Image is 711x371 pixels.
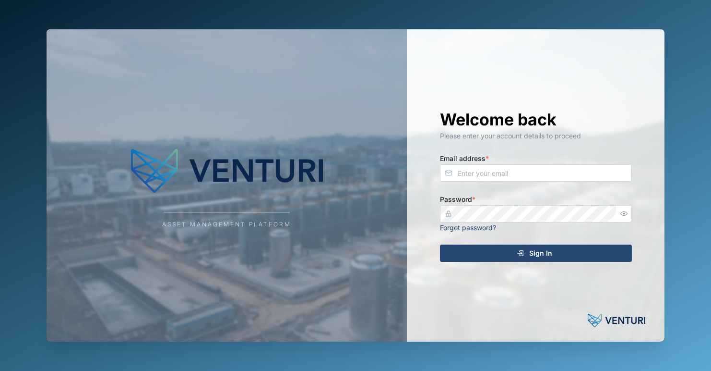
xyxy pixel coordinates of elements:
input: Enter your email [440,164,632,182]
div: Asset Management Platform [162,220,291,229]
label: Email address [440,153,489,164]
span: Sign In [529,245,552,261]
h1: Welcome back [440,109,632,130]
label: Password [440,194,475,205]
div: Please enter your account details to proceed [440,131,632,141]
button: Sign In [440,245,632,262]
a: Forgot password? [440,223,496,232]
img: Company Logo [131,142,323,199]
img: Powered by: Venturi [588,311,645,330]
